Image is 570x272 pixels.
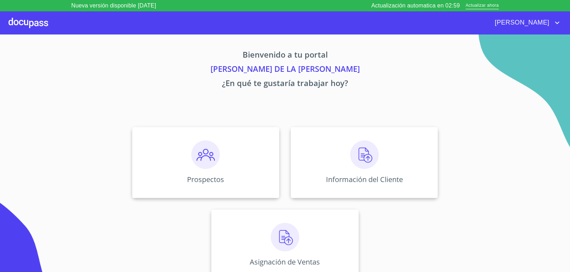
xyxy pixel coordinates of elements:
p: Prospectos [187,175,224,184]
p: ¿En qué te gustaría trabajar hoy? [66,77,504,91]
p: Nueva versión disponible [DATE] [71,1,156,10]
p: Actualización automatica en 02:59 [371,1,460,10]
p: Asignación de Ventas [250,257,320,267]
span: [PERSON_NAME] [489,17,553,28]
p: [PERSON_NAME] DE LA [PERSON_NAME] [66,63,504,77]
span: Actualizar ahora [466,2,499,10]
img: carga.png [271,223,299,251]
p: Bienvenido a tu portal [66,49,504,63]
img: prospectos.png [191,140,220,169]
p: Información del Cliente [326,175,403,184]
button: account of current user [489,17,561,28]
img: carga.png [350,140,379,169]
